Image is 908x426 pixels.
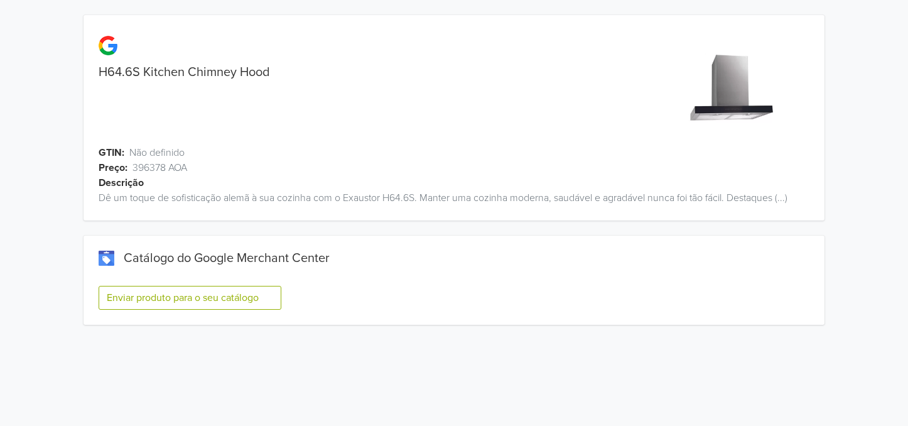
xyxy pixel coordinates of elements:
span: GTIN: [99,145,124,160]
span: 396378 AOA [132,160,187,175]
div: Descrição [99,175,840,190]
div: Catálogo do Google Merchant Center [99,251,809,266]
button: Enviar produto para o seu catálogo [99,286,281,310]
span: Preço: [99,160,127,175]
div: Dê um toque de sofisticação alemã à sua cozinha com o Exaustor H64.6S. Manter uma cozinha moderna... [84,190,824,205]
div: H64.6S Kitchen Chimney Hood [84,65,639,80]
img: product_image [684,40,779,135]
span: Não definido [129,145,185,160]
